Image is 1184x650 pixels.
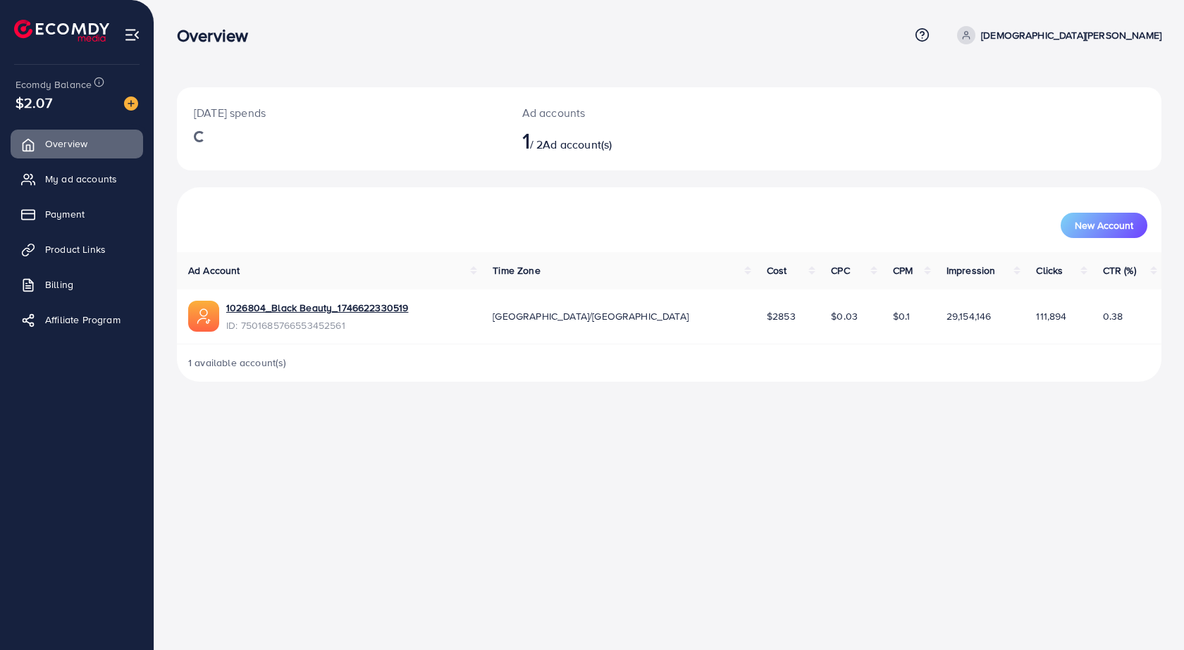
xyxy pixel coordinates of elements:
span: 1 [522,124,530,156]
p: [DEMOGRAPHIC_DATA][PERSON_NAME] [981,27,1161,44]
span: Affiliate Program [45,313,121,327]
span: Cost [767,263,787,277]
span: ID: 7501685766553452561 [226,318,408,332]
img: image [124,96,138,111]
span: Ad Account [188,263,240,277]
a: 1026804_Black Beauty_1746622330519 [226,301,408,315]
span: Time Zone [493,263,540,277]
p: [DATE] spends [194,104,488,121]
img: ic-ads-acc.e4c84228.svg [188,301,219,332]
a: My ad accounts [11,165,143,193]
span: 0.38 [1103,309,1123,323]
a: Billing [11,270,143,299]
span: 1 available account(s) [188,356,287,370]
span: $2.07 [16,92,52,113]
a: [DEMOGRAPHIC_DATA][PERSON_NAME] [951,26,1161,44]
span: $0.03 [831,309,858,323]
span: Clicks [1036,263,1063,277]
span: 29,154,146 [946,309,992,323]
a: Product Links [11,235,143,263]
button: New Account [1061,213,1147,238]
span: Billing [45,277,73,292]
span: Overview [45,137,87,151]
span: Ad account(s) [543,137,612,152]
a: Payment [11,200,143,228]
span: Product Links [45,242,106,256]
a: Affiliate Program [11,306,143,334]
span: Payment [45,207,85,221]
span: My ad accounts [45,172,117,186]
span: CPM [893,263,913,277]
span: $0.1 [893,309,911,323]
img: logo [14,20,109,42]
img: menu [124,27,140,43]
h3: Overview [177,25,259,46]
p: Ad accounts [522,104,734,121]
span: $2853 [767,309,796,323]
span: Ecomdy Balance [16,77,92,92]
span: Impression [946,263,996,277]
span: [GEOGRAPHIC_DATA]/[GEOGRAPHIC_DATA] [493,309,689,323]
span: CPC [831,263,849,277]
a: Overview [11,130,143,158]
span: New Account [1075,220,1133,230]
span: CTR (%) [1103,263,1136,277]
span: 111,894 [1036,309,1066,323]
h2: / 2 [522,127,734,154]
